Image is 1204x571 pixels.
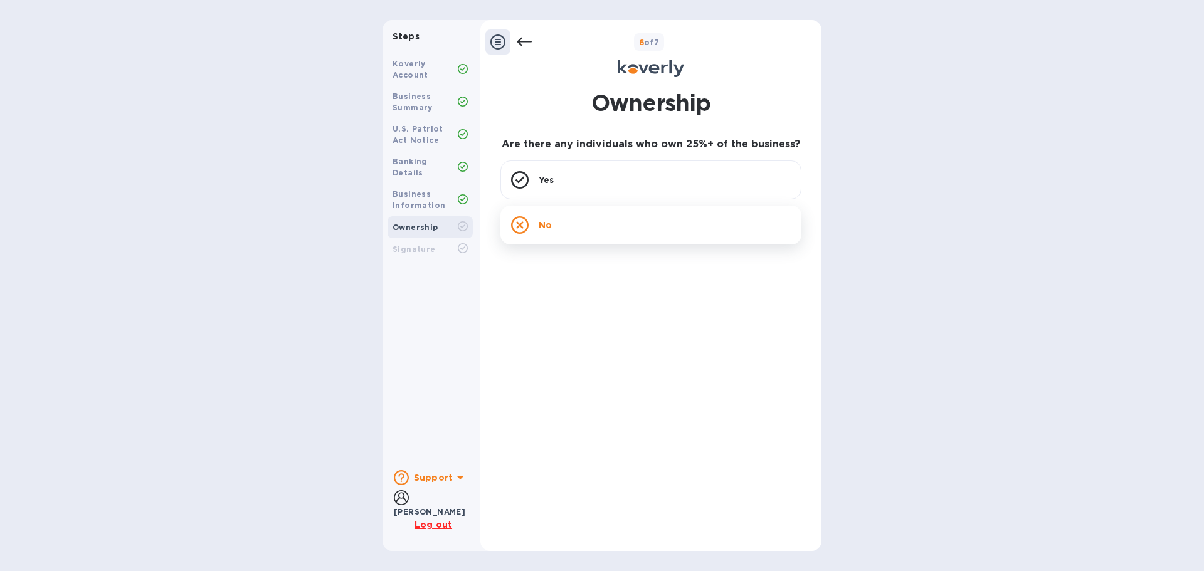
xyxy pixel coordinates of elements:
b: Signature [393,244,436,254]
h3: Are there any individuals who own 25%+ of the business? [500,139,801,150]
u: Log out [415,520,452,530]
b: [PERSON_NAME] [394,507,465,516]
p: No [539,219,552,231]
b: Steps [393,31,420,41]
p: Yes [539,174,554,186]
b: Support [414,473,453,483]
b: Business Information [393,189,445,210]
b: of 7 [639,38,660,47]
b: Business Summary [393,92,433,112]
b: U.S. Patriot Act Notice [393,124,443,145]
b: Banking Details [393,157,428,177]
span: 6 [639,38,644,47]
b: Ownership [393,223,438,232]
h1: Ownership [591,87,710,118]
b: Koverly Account [393,59,428,80]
